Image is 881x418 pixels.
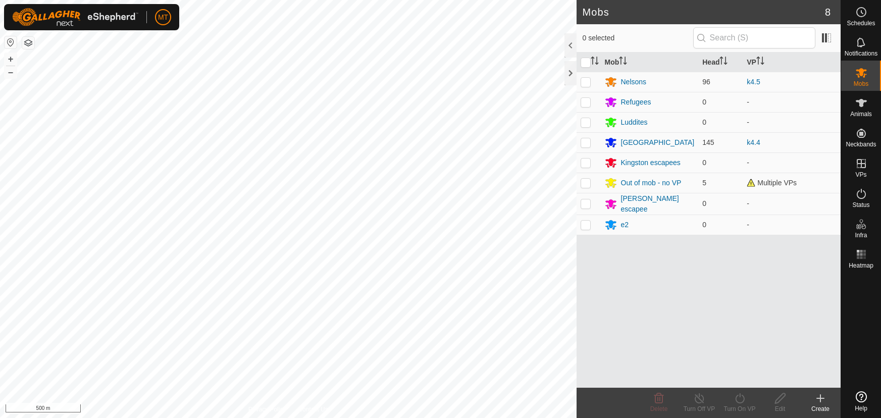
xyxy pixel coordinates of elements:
[702,179,706,187] span: 5
[743,152,841,173] td: -
[702,118,706,126] span: 0
[583,6,825,18] h2: Mobs
[702,98,706,106] span: 0
[855,172,866,178] span: VPs
[702,199,706,207] span: 0
[698,53,743,72] th: Head
[5,66,17,78] button: –
[5,53,17,65] button: +
[849,263,873,269] span: Heatmap
[747,179,797,187] span: Multiple VPs
[846,141,876,147] span: Neckbands
[621,137,695,148] div: [GEOGRAPHIC_DATA]
[719,404,760,413] div: Turn On VP
[743,215,841,235] td: -
[800,404,841,413] div: Create
[719,58,728,66] p-sorticon: Activate to sort
[22,37,34,49] button: Map Layers
[621,220,629,230] div: e2
[850,111,872,117] span: Animals
[756,58,764,66] p-sorticon: Activate to sort
[847,20,875,26] span: Schedules
[583,33,693,43] span: 0 selected
[855,405,867,411] span: Help
[760,404,800,413] div: Edit
[743,193,841,215] td: -
[591,58,599,66] p-sorticon: Activate to sort
[248,405,286,414] a: Privacy Policy
[855,232,867,238] span: Infra
[621,178,682,188] div: Out of mob - no VP
[841,387,881,415] a: Help
[621,193,695,215] div: [PERSON_NAME] escapee
[743,53,841,72] th: VP
[158,12,168,23] span: MT
[702,221,706,229] span: 0
[621,158,681,168] div: Kingston escapees
[702,159,706,167] span: 0
[621,97,651,108] div: Refugees
[747,138,760,146] a: k4.4
[619,58,627,66] p-sorticon: Activate to sort
[601,53,699,72] th: Mob
[621,117,648,128] div: Luddites
[693,27,815,48] input: Search (S)
[845,50,877,57] span: Notifications
[852,202,869,208] span: Status
[743,92,841,112] td: -
[854,81,868,87] span: Mobs
[743,112,841,132] td: -
[825,5,831,20] span: 8
[650,405,668,412] span: Delete
[702,138,714,146] span: 145
[747,78,760,86] a: k4.5
[5,36,17,48] button: Reset Map
[702,78,710,86] span: 96
[679,404,719,413] div: Turn Off VP
[298,405,328,414] a: Contact Us
[621,77,647,87] div: Nelsons
[12,8,138,26] img: Gallagher Logo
